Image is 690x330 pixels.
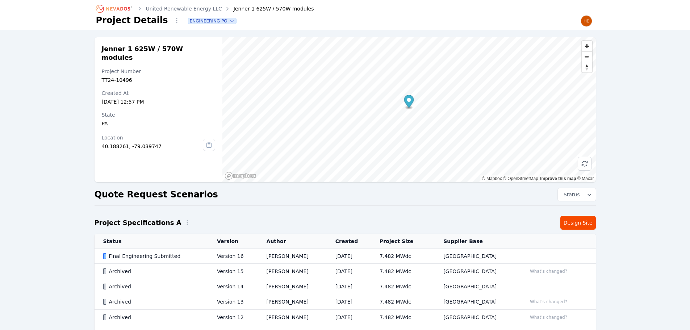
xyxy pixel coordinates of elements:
[327,249,371,264] td: [DATE]
[102,76,216,84] div: TT24-10496
[327,234,371,249] th: Created
[208,249,258,264] td: Version 16
[208,310,258,325] td: Version 12
[258,294,327,310] td: [PERSON_NAME]
[371,294,435,310] td: 7.482 MWdc
[582,41,592,51] button: Zoom in
[96,3,314,14] nav: Breadcrumb
[103,268,205,275] div: Archived
[102,120,216,127] div: PA
[103,252,205,260] div: Final Engineering Submitted
[327,264,371,279] td: [DATE]
[102,98,216,105] div: [DATE] 12:57 PM
[527,313,570,321] button: What's changed?
[371,279,435,294] td: 7.482 MWdc
[327,279,371,294] td: [DATE]
[582,52,592,62] span: Zoom out
[435,279,518,294] td: [GEOGRAPHIC_DATA]
[582,62,592,72] button: Reset bearing to north
[95,279,596,294] tr: ArchivedVersion 14[PERSON_NAME][DATE]7.482 MWdc[GEOGRAPHIC_DATA]
[95,264,596,279] tr: ArchivedVersion 15[PERSON_NAME][DATE]7.482 MWdc[GEOGRAPHIC_DATA]What's changed?
[208,279,258,294] td: Version 14
[223,5,314,12] div: Jenner 1 625W / 570W modules
[435,249,518,264] td: [GEOGRAPHIC_DATA]
[208,234,258,249] th: Version
[558,188,596,201] button: Status
[404,95,414,110] div: Map marker
[102,143,203,150] div: 40.188261, -79.039747
[581,15,592,27] img: Henar Luque
[435,264,518,279] td: [GEOGRAPHIC_DATA]
[95,234,208,249] th: Status
[102,134,203,141] div: Location
[95,189,218,200] h2: Quote Request Scenarios
[435,310,518,325] td: [GEOGRAPHIC_DATA]
[208,294,258,310] td: Version 13
[482,176,502,181] a: Mapbox
[258,264,327,279] td: [PERSON_NAME]
[95,294,596,310] tr: ArchivedVersion 13[PERSON_NAME][DATE]7.482 MWdc[GEOGRAPHIC_DATA]What's changed?
[577,176,594,181] a: Maxar
[582,51,592,62] button: Zoom out
[146,5,222,12] a: United Renewable Energy LLC
[95,218,181,228] h2: Project Specifications A
[103,283,205,290] div: Archived
[103,314,205,321] div: Archived
[435,234,518,249] th: Supplier Base
[258,234,327,249] th: Author
[95,249,596,264] tr: Final Engineering SubmittedVersion 16[PERSON_NAME][DATE]7.482 MWdc[GEOGRAPHIC_DATA]
[371,249,435,264] td: 7.482 MWdc
[258,310,327,325] td: [PERSON_NAME]
[103,298,205,305] div: Archived
[102,45,216,62] h2: Jenner 1 625W / 570W modules
[188,18,236,24] button: Engineering PO
[503,176,538,181] a: OpenStreetMap
[95,310,596,325] tr: ArchivedVersion 12[PERSON_NAME][DATE]7.482 MWdc[GEOGRAPHIC_DATA]What's changed?
[96,14,168,26] h1: Project Details
[371,310,435,325] td: 7.482 MWdc
[435,294,518,310] td: [GEOGRAPHIC_DATA]
[225,172,256,180] a: Mapbox homepage
[560,216,596,230] a: Design Site
[102,89,216,97] div: Created At
[102,111,216,118] div: State
[102,68,216,75] div: Project Number
[371,264,435,279] td: 7.482 MWdc
[258,279,327,294] td: [PERSON_NAME]
[327,310,371,325] td: [DATE]
[561,191,580,198] span: Status
[222,37,595,182] canvas: Map
[208,264,258,279] td: Version 15
[258,249,327,264] td: [PERSON_NAME]
[527,298,570,306] button: What's changed?
[327,294,371,310] td: [DATE]
[527,267,570,275] button: What's changed?
[540,176,576,181] a: Improve this map
[371,234,435,249] th: Project Size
